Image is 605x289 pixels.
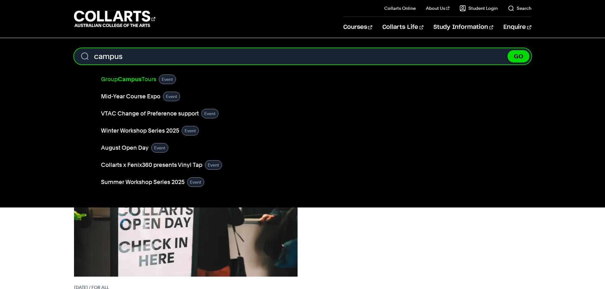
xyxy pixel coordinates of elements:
[74,10,155,28] div: Go to homepage
[201,109,218,118] div: Event
[159,75,176,84] div: Event
[163,92,180,101] div: Event
[460,5,498,11] a: Student Login
[182,126,199,135] div: Event
[101,126,179,135] a: Winter Workshop Series 2025
[382,17,423,38] a: Collarts Life
[343,17,372,38] a: Courses
[101,161,202,169] a: Collarts x Fenix360 presents Vinyl Tap
[426,5,449,11] a: About Us
[74,48,531,64] form: Search
[187,177,204,187] div: Event
[384,5,416,11] a: Collarts Online
[101,75,156,84] a: GroupCampusTours
[508,50,529,62] button: GO
[508,5,531,11] a: Search
[74,48,531,64] input: Enter Search Term
[101,178,185,187] a: Summer Workshop Series 2025
[118,76,142,82] b: Campus
[101,109,199,118] a: VTAC Change of Preference support
[101,92,160,101] a: Mid-Year Course Expo
[151,143,168,153] div: Event
[503,17,531,38] a: Enquire
[434,17,493,38] a: Study Information
[101,143,149,152] a: August Open Day
[205,160,222,170] div: Event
